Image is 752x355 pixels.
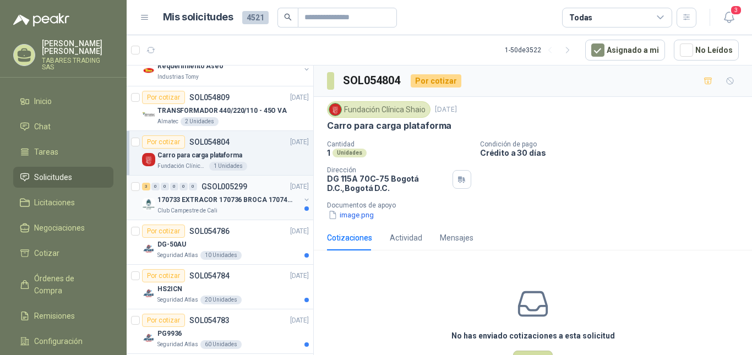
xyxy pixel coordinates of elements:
a: Solicitudes [13,167,113,188]
p: SOL054804 [189,138,230,146]
a: Inicio [13,91,113,112]
div: 2 Unidades [181,117,219,126]
div: Por cotizar [142,135,185,149]
span: search [284,13,292,21]
a: Por cotizarSOL054804[DATE] Company LogoCarro para carga plataformaFundación Clínica Shaio1 Unidades [127,131,313,176]
img: Logo peakr [13,13,69,26]
a: Por cotizarSOL054783[DATE] Company LogoPG9936Seguridad Atlas60 Unidades [127,309,313,354]
p: [DATE] [435,105,457,115]
div: Actividad [390,232,422,244]
span: Cotizar [34,247,59,259]
span: 3 [730,5,742,15]
span: Tareas [34,146,58,158]
div: 0 [189,183,197,190]
p: GSOL005299 [201,183,247,190]
p: Documentos de apoyo [327,201,748,209]
p: DG 115A 70C-75 Bogotá D.C. , Bogotá D.C. [327,174,448,193]
button: Asignado a mi [585,40,665,61]
span: Solicitudes [34,171,72,183]
span: Órdenes de Compra [34,272,103,297]
img: Company Logo [142,198,155,211]
div: Todas [569,12,592,24]
p: 170733 EXTRACOR 170736 BROCA 170743 PORTACAND [157,195,295,205]
a: Tareas [13,141,113,162]
span: Configuración [34,335,83,347]
p: Fundación Clínica Shaio [157,162,207,171]
div: Mensajes [440,232,473,244]
a: Por cotizarSOL054784[DATE] Company LogoHS2ICNSeguridad Atlas20 Unidades [127,265,313,309]
p: Cantidad [327,140,471,148]
div: 0 [151,183,160,190]
div: 3 [142,183,150,190]
p: SOL054784 [189,272,230,280]
h3: No has enviado cotizaciones a esta solicitud [451,330,615,342]
h1: Mis solicitudes [163,9,233,25]
div: Cotizaciones [327,232,372,244]
div: 1 - 50 de 3522 [505,41,576,59]
p: Requerimiento Aseo [157,61,224,72]
span: Inicio [34,95,52,107]
img: Company Logo [142,64,155,77]
p: HS2ICN [157,284,182,294]
span: Remisiones [34,310,75,322]
p: Seguridad Atlas [157,251,198,260]
p: [DATE] [290,226,309,237]
p: Carro para carga plataforma [327,120,451,132]
span: 4521 [242,11,269,24]
p: Carro para carga plataforma [157,150,242,161]
div: Por cotizar [142,314,185,327]
button: No Leídos [674,40,739,61]
a: Por cotizarSOL054786[DATE] Company LogoDG-50AUSeguridad Atlas10 Unidades [127,220,313,265]
p: [DATE] [290,137,309,148]
a: Remisiones [13,305,113,326]
span: Chat [34,121,51,133]
div: 0 [179,183,188,190]
a: Órdenes de Compra [13,268,113,301]
div: Por cotizar [142,91,185,104]
p: PG9936 [157,329,182,339]
p: Seguridad Atlas [157,296,198,304]
p: [DATE] [290,271,309,281]
button: image.png [327,209,375,221]
p: DG-50AU [157,239,186,250]
img: Company Logo [142,242,155,255]
div: 10 Unidades [200,251,242,260]
a: Licitaciones [13,192,113,213]
a: Configuración [13,331,113,352]
p: [DATE] [290,182,309,192]
p: TRANSFORMADOR 440/220/110 - 45O VA [157,106,287,116]
a: 3 0 0 0 0 0 GSOL005299[DATE] Company Logo170733 EXTRACOR 170736 BROCA 170743 PORTACANDClub Campes... [142,180,311,215]
div: 1 Unidades [209,162,247,171]
p: SOL054809 [189,94,230,101]
p: 1 [327,148,330,157]
div: Por cotizar [142,269,185,282]
img: Company Logo [142,331,155,345]
span: Licitaciones [34,196,75,209]
a: Cotizar [13,243,113,264]
a: Negociaciones [13,217,113,238]
p: Industrias Tomy [157,73,199,81]
img: Company Logo [142,153,155,166]
div: 20 Unidades [200,296,242,304]
p: [DATE] [290,315,309,326]
img: Company Logo [142,108,155,122]
span: Negociaciones [34,222,85,234]
a: Chat [13,116,113,137]
p: Crédito a 30 días [480,148,748,157]
div: Fundación Clínica Shaio [327,101,431,118]
p: SOL054783 [189,316,230,324]
img: Company Logo [329,103,341,116]
p: TABARES TRADING SAS [42,57,113,70]
img: Company Logo [142,287,155,300]
div: Por cotizar [411,74,461,88]
div: 60 Unidades [200,340,242,349]
div: 0 [170,183,178,190]
p: [PERSON_NAME] [PERSON_NAME] [42,40,113,55]
button: 3 [719,8,739,28]
p: Club Campestre de Cali [157,206,217,215]
h3: SOL054804 [343,72,402,89]
div: Por cotizar [142,225,185,238]
p: Almatec [157,117,178,126]
div: Unidades [333,149,367,157]
div: 0 [161,183,169,190]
